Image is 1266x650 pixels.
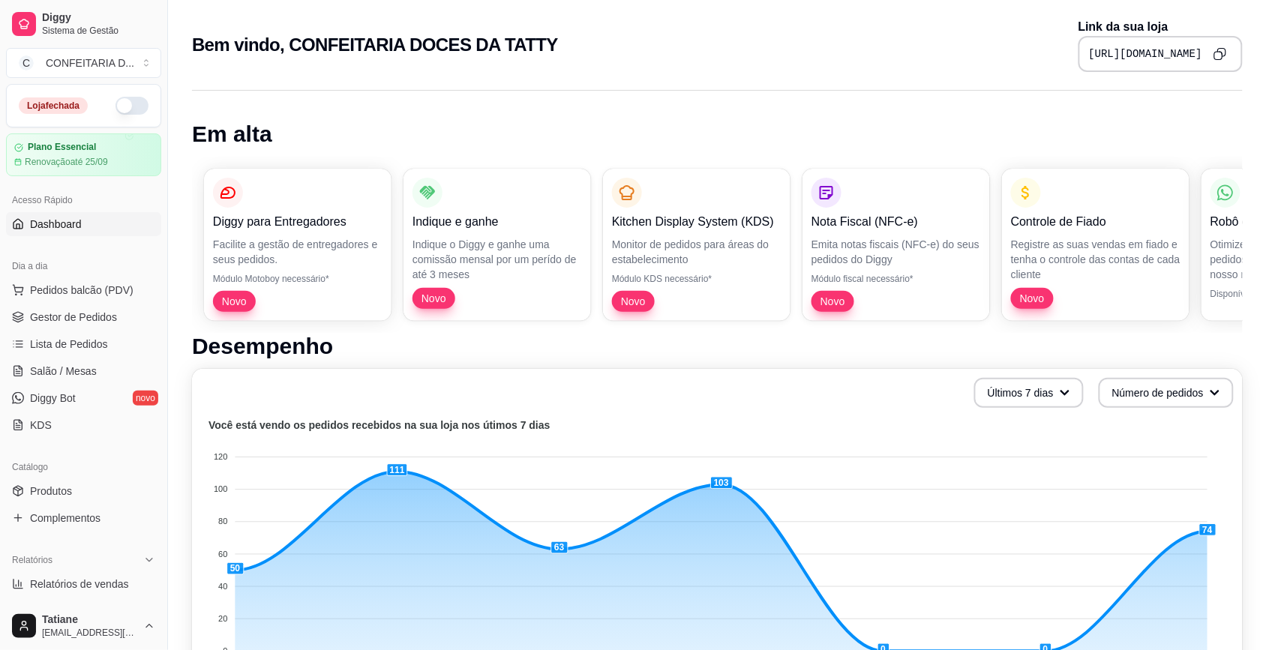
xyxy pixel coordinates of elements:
button: Diggy para EntregadoresFacilite a gestão de entregadores e seus pedidos.Módulo Motoboy necessário... [204,169,391,321]
a: DiggySistema de Gestão [6,6,161,42]
tspan: 100 [214,485,227,494]
p: Kitchen Display System (KDS) [612,213,781,231]
div: Catálogo [6,455,161,479]
a: Complementos [6,506,161,530]
h2: Bem vindo, CONFEITARIA DOCES DA TATTY [192,33,558,57]
button: Últimos 7 dias [974,378,1084,408]
button: Kitchen Display System (KDS)Monitor de pedidos para áreas do estabelecimentoMódulo KDS necessário... [603,169,790,321]
p: Link da sua loja [1078,18,1243,36]
span: Salão / Mesas [30,364,97,379]
a: Dashboard [6,212,161,236]
article: Renovação até 25/09 [25,156,108,168]
span: Tatiane [42,613,137,627]
pre: [URL][DOMAIN_NAME] [1089,46,1202,61]
span: Relatórios de vendas [30,577,129,592]
p: Indique o Diggy e ganhe uma comissão mensal por um perído de até 3 meses [412,237,582,282]
span: Novo [415,291,452,306]
span: Lista de Pedidos [30,337,108,352]
span: Diggy Bot [30,391,76,406]
button: Copy to clipboard [1208,42,1232,66]
a: Lista de Pedidos [6,332,161,356]
p: Emita notas fiscais (NFC-e) do seus pedidos do Diggy [811,237,981,267]
p: Nota Fiscal (NFC-e) [811,213,981,231]
span: Diggy [42,11,155,25]
text: Você está vendo os pedidos recebidos na sua loja nos útimos 7 dias [208,420,550,432]
span: Novo [615,294,652,309]
span: Novo [814,294,851,309]
div: CONFEITARIA D ... [46,55,134,70]
span: Pedidos balcão (PDV) [30,283,133,298]
tspan: 20 [218,614,227,623]
p: Indique e ganhe [412,213,582,231]
span: Complementos [30,511,100,526]
h1: Em alta [192,121,1243,148]
a: Gestor de Pedidos [6,305,161,329]
button: Alterar Status [115,97,148,115]
div: Dia a dia [6,254,161,278]
span: Novo [216,294,253,309]
p: Monitor de pedidos para áreas do estabelecimento [612,237,781,267]
a: Produtos [6,479,161,503]
tspan: 60 [218,550,227,559]
a: KDS [6,413,161,437]
button: Número de pedidos [1099,378,1234,408]
span: Relatórios [12,554,52,566]
span: Gestor de Pedidos [30,310,117,325]
a: Plano EssencialRenovaçãoaté 25/09 [6,133,161,176]
a: Relatório de clientes [6,599,161,623]
p: Módulo Motoboy necessário* [213,273,382,285]
a: Relatórios de vendas [6,572,161,596]
div: Loja fechada [19,97,88,114]
button: Nota Fiscal (NFC-e)Emita notas fiscais (NFC-e) do seus pedidos do DiggyMódulo fiscal necessário*Novo [802,169,990,321]
a: Diggy Botnovo [6,386,161,410]
button: Controle de FiadoRegistre as suas vendas em fiado e tenha o controle das contas de cada clienteNovo [1002,169,1189,321]
button: Select a team [6,48,161,78]
p: Módulo fiscal necessário* [811,273,981,285]
span: Produtos [30,484,72,499]
button: Pedidos balcão (PDV) [6,278,161,302]
p: Facilite a gestão de entregadores e seus pedidos. [213,237,382,267]
article: Plano Essencial [28,142,96,153]
a: Salão / Mesas [6,359,161,383]
p: Módulo KDS necessário* [612,273,781,285]
tspan: 120 [214,452,227,461]
span: C [19,55,34,70]
span: KDS [30,418,52,433]
span: Novo [1014,291,1051,306]
tspan: 80 [218,517,227,526]
p: Registre as suas vendas em fiado e tenha o controle das contas de cada cliente [1011,237,1180,282]
button: Indique e ganheIndique o Diggy e ganhe uma comissão mensal por um perído de até 3 mesesNovo [403,169,591,321]
span: [EMAIL_ADDRESS][DOMAIN_NAME] [42,627,137,639]
span: Dashboard [30,217,82,232]
p: Controle de Fiado [1011,213,1180,231]
span: Sistema de Gestão [42,25,155,37]
div: Acesso Rápido [6,188,161,212]
p: Diggy para Entregadores [213,213,382,231]
button: Tatiane[EMAIL_ADDRESS][DOMAIN_NAME] [6,608,161,644]
h1: Desempenho [192,333,1243,360]
tspan: 40 [218,582,227,591]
